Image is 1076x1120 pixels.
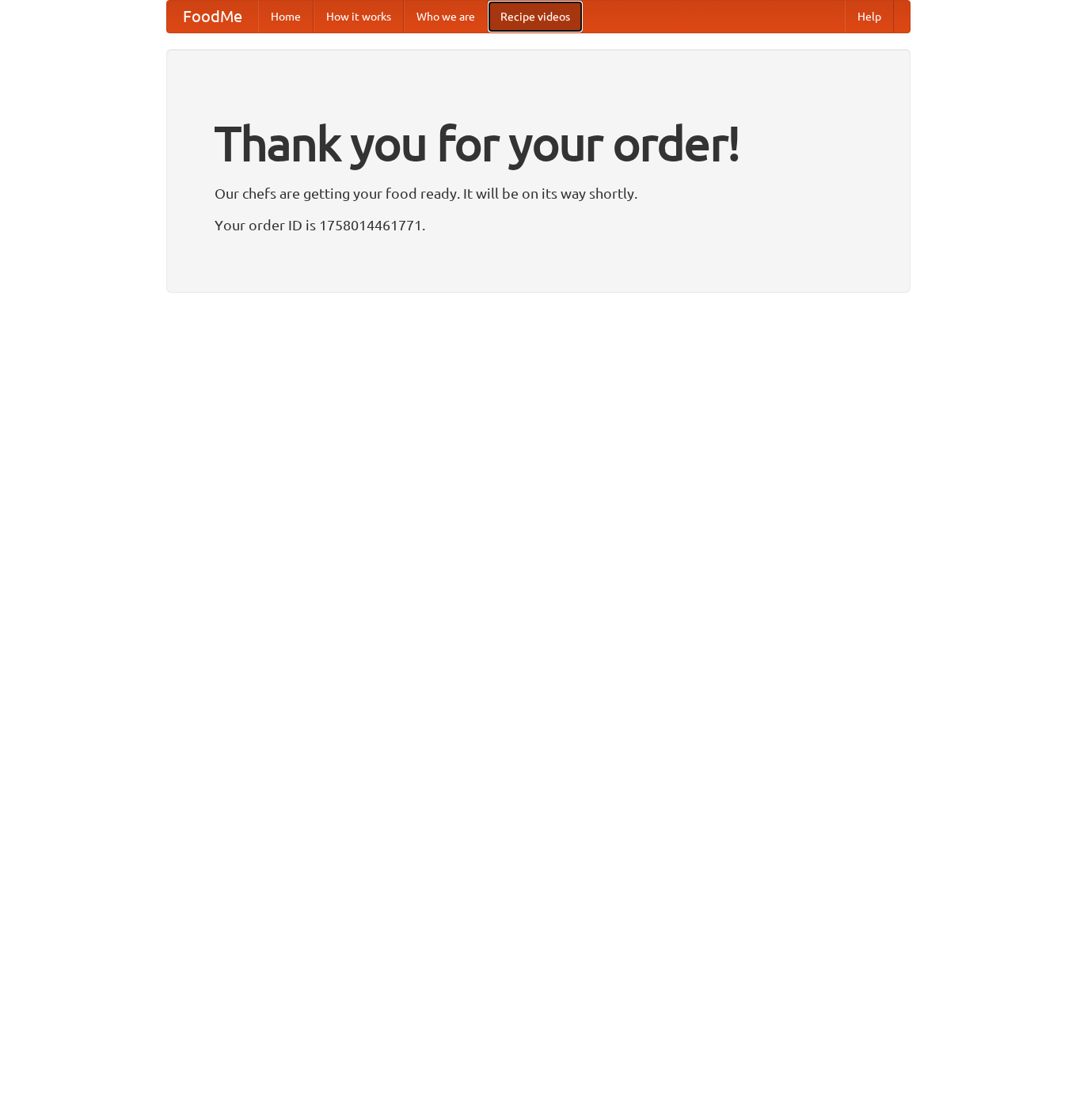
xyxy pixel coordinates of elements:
[404,1,488,32] a: Who we are
[215,213,862,237] p: Your order ID is 1758014461771.
[258,1,314,32] a: Home
[215,181,862,205] p: Our chefs are getting your food ready. It will be on its way shortly.
[488,1,583,32] a: Recipe videos
[845,1,894,32] a: Help
[215,105,862,181] h1: Thank you for your order!
[167,1,258,32] a: FoodMe
[314,1,404,32] a: How it works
